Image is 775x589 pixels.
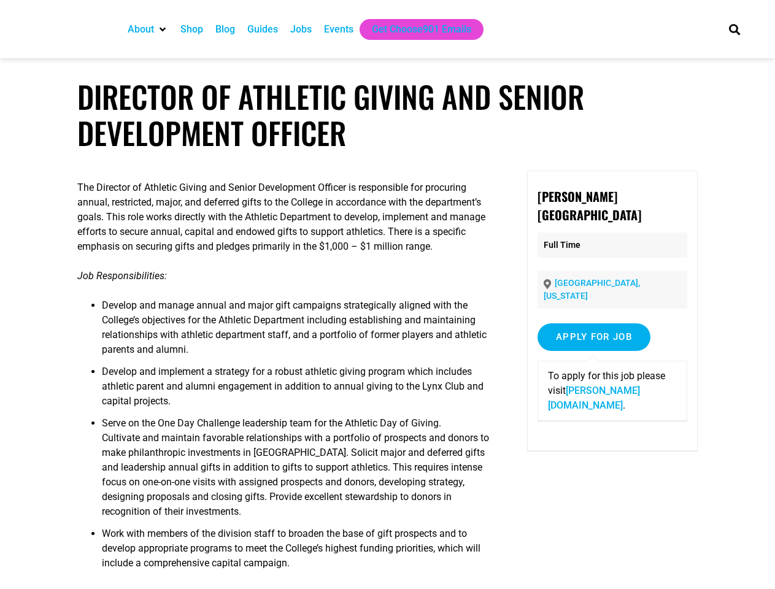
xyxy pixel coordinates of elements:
div: Search [724,19,744,39]
a: Jobs [290,22,312,37]
a: Events [324,22,353,37]
input: Apply for job [538,323,650,351]
p: To apply for this job please visit . [548,369,677,413]
li: Develop and implement a strategy for a robust athletic giving program which includes athletic par... [102,364,496,416]
a: [GEOGRAPHIC_DATA], [US_STATE] [544,278,640,301]
em: Job Responsibilities: [77,270,167,282]
li: Develop and manage annual and major gift campaigns strategically aligned with the College’s objec... [102,298,496,364]
h1: Director of Athletic Giving and Senior Development Officer [77,79,697,151]
a: Guides [247,22,278,37]
li: Work with members of the division staff to broaden the base of gift prospects and to develop appr... [102,526,496,578]
strong: [PERSON_NAME][GEOGRAPHIC_DATA] [538,187,641,224]
a: About [128,22,154,37]
div: About [121,19,174,40]
li: Serve on the One Day Challenge leadership team for the Athletic Day of Giving. Cultivate and main... [102,416,496,526]
p: Full Time [538,233,687,258]
a: Get Choose901 Emails [372,22,471,37]
nav: Main nav [121,19,708,40]
p: The Director of Athletic Giving and Senior Development Officer is responsible for procuring annua... [77,180,496,254]
a: Blog [215,22,235,37]
a: [PERSON_NAME][DOMAIN_NAME] [548,385,640,411]
a: Shop [180,22,203,37]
